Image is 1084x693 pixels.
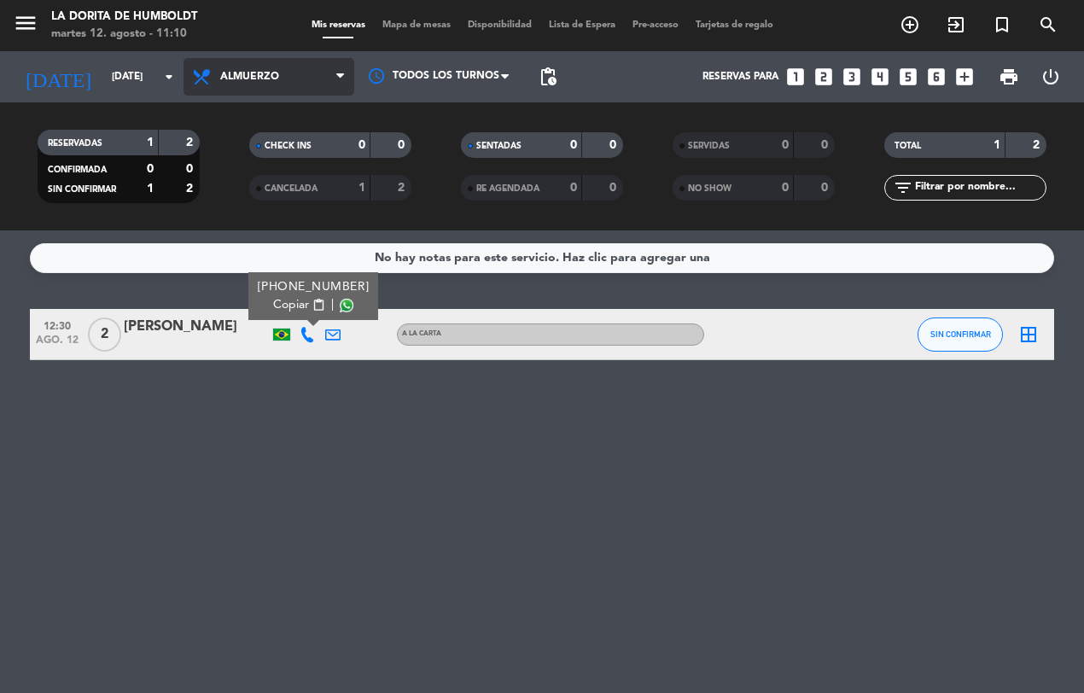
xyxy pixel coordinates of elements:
[303,20,374,30] span: Mis reservas
[994,139,1000,151] strong: 1
[398,139,408,151] strong: 0
[258,278,370,296] div: [PHONE_NUMBER]
[624,20,687,30] span: Pre-acceso
[538,67,558,87] span: pending_actions
[930,329,991,339] span: SIN CONFIRMAR
[476,184,539,193] span: RE AGENDADA
[159,67,179,87] i: arrow_drop_down
[48,166,107,174] span: CONFIRMADA
[312,299,325,312] span: content_paste
[925,66,947,88] i: looks_6
[48,185,116,194] span: SIN CONFIRMAR
[570,182,577,194] strong: 0
[895,142,921,150] span: TOTAL
[186,137,196,148] strong: 2
[273,296,325,314] button: Copiarcontent_paste
[813,66,835,88] i: looks_two
[702,71,778,83] span: Reservas para
[1038,15,1058,35] i: search
[609,182,620,194] strong: 0
[893,178,913,198] i: filter_list
[220,71,279,83] span: Almuerzo
[147,137,154,148] strong: 1
[476,142,522,150] span: SENTADAS
[688,142,730,150] span: SERVIDAS
[953,66,976,88] i: add_box
[946,15,966,35] i: exit_to_app
[13,58,103,96] i: [DATE]
[358,182,365,194] strong: 1
[13,10,38,42] button: menu
[1029,51,1071,102] div: LOG OUT
[36,315,79,335] span: 12:30
[570,139,577,151] strong: 0
[999,67,1019,87] span: print
[687,20,782,30] span: Tarjetas de regalo
[13,10,38,36] i: menu
[36,335,79,354] span: ago. 12
[869,66,891,88] i: looks_4
[51,26,197,43] div: martes 12. agosto - 11:10
[540,20,624,30] span: Lista de Espera
[374,20,459,30] span: Mapa de mesas
[459,20,540,30] span: Disponibilidad
[609,139,620,151] strong: 0
[398,182,408,194] strong: 2
[688,184,731,193] span: NO SHOW
[358,139,365,151] strong: 0
[402,330,441,337] span: A LA CARTA
[48,139,102,148] span: RESERVADAS
[782,139,789,151] strong: 0
[897,66,919,88] i: looks_5
[375,248,710,268] div: No hay notas para este servicio. Haz clic para agregar una
[186,163,196,175] strong: 0
[273,296,309,314] span: Copiar
[782,182,789,194] strong: 0
[1018,324,1039,345] i: border_all
[124,316,269,338] div: [PERSON_NAME]
[913,178,1046,197] input: Filtrar por nombre...
[147,163,154,175] strong: 0
[265,142,312,150] span: CHECK INS
[992,15,1012,35] i: turned_in_not
[186,183,196,195] strong: 2
[821,139,831,151] strong: 0
[821,182,831,194] strong: 0
[147,183,154,195] strong: 1
[331,296,335,314] span: |
[51,9,197,26] div: La Dorita de Humboldt
[841,66,863,88] i: looks_3
[918,317,1003,352] button: SIN CONFIRMAR
[784,66,807,88] i: looks_one
[1040,67,1061,87] i: power_settings_new
[900,15,920,35] i: add_circle_outline
[1033,139,1043,151] strong: 2
[265,184,318,193] span: CANCELADA
[88,317,121,352] span: 2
